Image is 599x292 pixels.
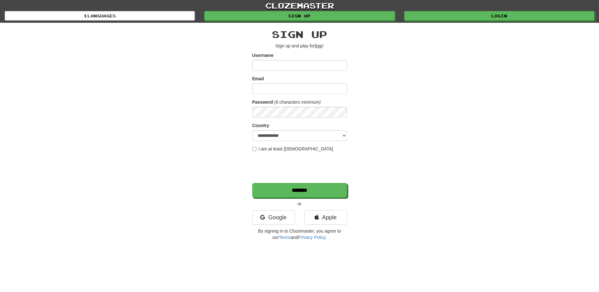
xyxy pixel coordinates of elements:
[315,43,322,48] u: free
[252,228,347,240] p: By signing in to Clozemaster, you agree to our and .
[252,147,256,151] input: I am at least [DEMOGRAPHIC_DATA]
[252,210,295,225] a: Google
[274,100,321,105] em: (6 characters minimum)
[252,43,347,49] p: Sign up and play for !
[252,146,333,152] label: I am at least [DEMOGRAPHIC_DATA]
[304,210,347,225] a: Apple
[252,76,264,82] label: Email
[279,235,291,240] a: Terms
[252,52,274,58] label: Username
[404,11,594,21] a: Login
[204,11,394,21] a: Sign up
[252,29,347,40] h2: Sign up
[252,201,347,207] p: or
[298,235,325,240] a: Privacy Policy
[252,99,273,105] label: Password
[5,11,195,21] a: Languages
[252,122,269,129] label: Country
[252,155,348,180] iframe: reCAPTCHA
